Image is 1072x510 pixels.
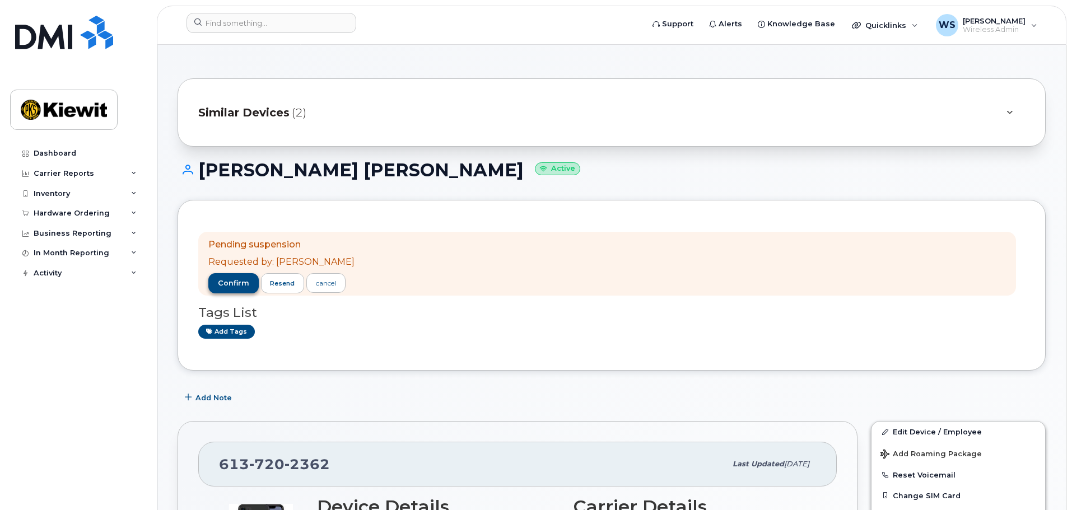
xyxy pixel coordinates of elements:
[178,387,241,408] button: Add Note
[316,278,336,288] div: cancel
[208,256,355,269] p: Requested by: [PERSON_NAME]
[198,306,1025,320] h3: Tags List
[219,456,330,472] span: 613
[270,279,295,288] span: resend
[285,456,330,472] span: 2362
[261,273,305,293] button: resend
[306,273,346,293] a: cancel
[208,273,259,293] button: confirm
[198,325,255,339] a: Add tags
[208,238,355,251] p: Pending suspension
[218,278,249,288] span: confirm
[871,465,1045,485] button: Reset Voicemail
[880,450,982,460] span: Add Roaming Package
[249,456,285,472] span: 720
[198,105,290,121] span: Similar Devices
[871,485,1045,506] button: Change SIM Card
[871,422,1045,442] a: Edit Device / Employee
[733,460,784,468] span: Last updated
[195,392,232,403] span: Add Note
[784,460,809,468] span: [DATE]
[292,105,306,121] span: (2)
[1023,461,1064,502] iframe: Messenger Launcher
[535,162,580,175] small: Active
[871,442,1045,465] button: Add Roaming Package
[178,160,1046,180] h1: [PERSON_NAME] [PERSON_NAME]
